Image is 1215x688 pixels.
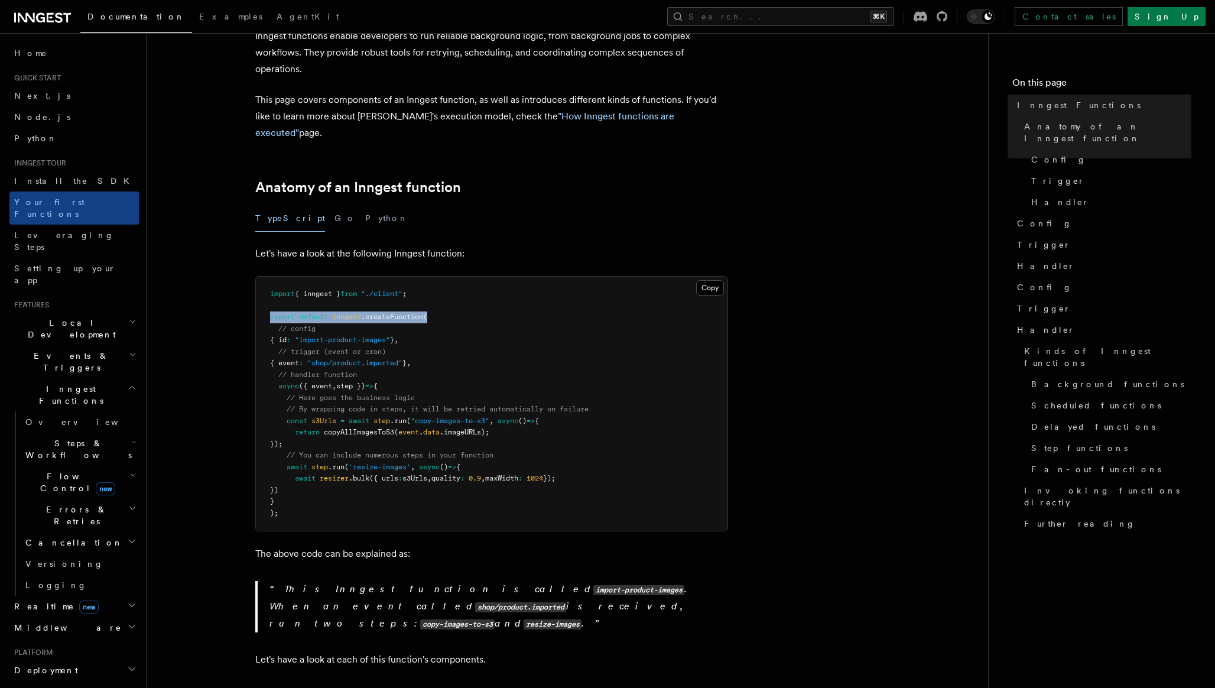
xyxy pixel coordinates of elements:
[21,537,123,549] span: Cancellation
[270,290,295,298] span: import
[21,411,139,433] a: Overview
[278,324,316,333] span: // config
[1017,303,1071,314] span: Trigger
[485,474,518,482] span: maxWidth
[1024,518,1135,530] span: Further reading
[295,336,390,344] span: "import-product-images"
[270,359,299,367] span: { event
[9,345,139,378] button: Events & Triggers
[1026,374,1191,395] a: Background functions
[1026,459,1191,480] a: Fan-out functions
[1012,319,1191,340] a: Handler
[80,4,192,33] a: Documentation
[419,428,423,436] span: .
[427,474,431,482] span: ,
[9,73,61,83] span: Quick start
[21,575,139,596] a: Logging
[1019,340,1191,374] a: Kinds of Inngest functions
[255,546,728,562] p: The above code can be explained as:
[407,417,411,425] span: (
[518,417,527,425] span: ()
[199,12,262,21] span: Examples
[96,482,115,495] span: new
[1015,7,1123,26] a: Contact sales
[1031,378,1184,390] span: Background functions
[14,91,70,100] span: Next.js
[448,463,456,471] span: =>
[255,179,461,196] a: Anatomy of an Inngest function
[334,205,356,232] button: Go
[21,433,139,466] button: Steps & Workflows
[481,474,485,482] span: ,
[192,4,269,32] a: Examples
[524,619,581,629] code: resize-images
[9,300,49,310] span: Features
[1031,421,1155,433] span: Delayed functions
[373,382,378,390] span: {
[1031,154,1086,165] span: Config
[295,474,316,482] span: await
[269,4,346,32] a: AgentKit
[9,170,139,192] a: Install the SDK
[1012,95,1191,116] a: Inngest Functions
[311,417,336,425] span: s3Urls
[9,192,139,225] a: Your first Functions
[527,474,543,482] span: 1024
[9,378,139,411] button: Inngest Functions
[402,290,407,298] span: ;
[14,47,47,59] span: Home
[21,499,139,532] button: Errors & Retries
[402,474,427,482] span: s3Urls
[287,451,493,459] span: // You can include numerous steps in your function
[543,474,555,482] span: });
[456,463,460,471] span: {
[255,205,325,232] button: TypeScript
[1031,463,1161,475] span: Fan-out functions
[295,428,320,436] span: return
[87,12,185,21] span: Documentation
[21,553,139,575] a: Versioning
[369,474,398,482] span: ({ urls
[431,474,460,482] span: quality
[9,622,122,634] span: Middleware
[1026,395,1191,416] a: Scheduled functions
[295,290,340,298] span: { inngest }
[9,350,129,374] span: Events & Triggers
[1026,192,1191,213] a: Handler
[349,463,411,471] span: 'resize-images'
[287,394,415,402] span: // Here goes the business logic
[270,509,278,517] span: );
[667,7,894,26] button: Search...⌘K
[1128,7,1206,26] a: Sign Up
[1012,255,1191,277] a: Handler
[270,486,278,494] span: })
[9,317,129,340] span: Local Development
[340,417,345,425] span: =
[593,585,684,595] code: import-product-images
[14,112,70,122] span: Node.js
[14,197,85,219] span: Your first Functions
[287,417,307,425] span: const
[287,463,307,471] span: await
[25,559,103,569] span: Versioning
[1026,170,1191,192] a: Trigger
[1012,277,1191,298] a: Config
[1012,298,1191,319] a: Trigger
[336,382,365,390] span: step })
[278,371,357,379] span: // handler function
[9,383,128,407] span: Inngest Functions
[9,85,139,106] a: Next.js
[332,382,336,390] span: ,
[9,312,139,345] button: Local Development
[287,336,291,344] span: :
[394,336,398,344] span: ,
[1031,196,1089,208] span: Handler
[9,601,99,612] span: Realtime
[489,417,493,425] span: ,
[21,437,132,461] span: Steps & Workflows
[469,474,481,482] span: 0.9
[398,428,419,436] span: event
[21,470,130,494] span: Flow Control
[9,648,53,657] span: Platform
[299,382,332,390] span: ({ event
